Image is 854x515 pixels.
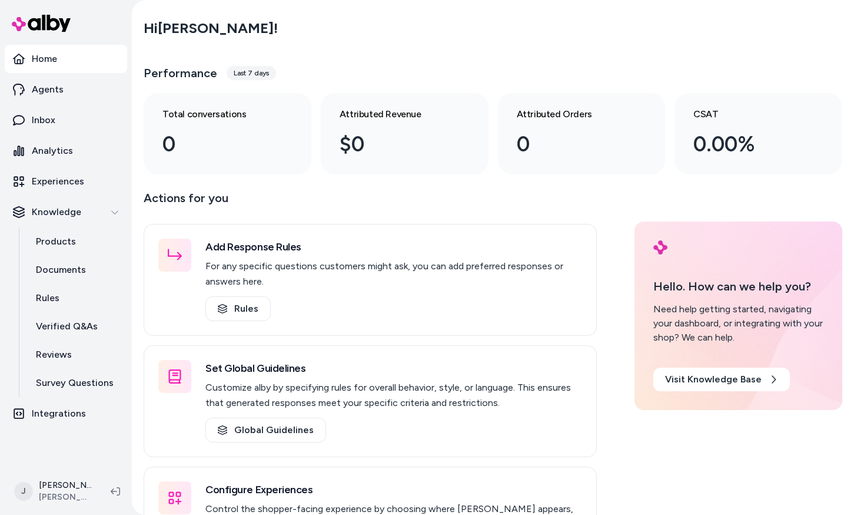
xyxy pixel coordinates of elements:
span: [PERSON_NAME] [39,491,92,503]
p: For any specific questions customers might ask, you can add preferred responses or answers here. [205,259,582,289]
img: alby Logo [12,15,71,32]
a: Analytics [5,137,127,165]
a: Integrations [5,400,127,428]
div: 0 [517,128,628,160]
p: Home [32,52,57,66]
a: Rules [205,296,271,321]
p: Inbox [32,113,55,127]
a: Inbox [5,106,127,134]
p: Customize alby by specifying rules for overall behavior, style, or language. This ensures that ge... [205,380,582,411]
a: Total conversations 0 [144,93,311,174]
a: Visit Knowledge Base [653,368,790,391]
a: Agents [5,75,127,104]
a: Rules [24,284,127,312]
p: Reviews [36,348,72,362]
a: Verified Q&As [24,312,127,341]
p: Documents [36,263,86,277]
p: [PERSON_NAME] [39,480,92,491]
a: Documents [24,256,127,284]
span: J [14,482,33,501]
h3: Total conversations [162,107,274,121]
h3: Attributed Orders [517,107,628,121]
h3: Add Response Rules [205,239,582,255]
p: Agents [32,82,64,97]
button: J[PERSON_NAME][PERSON_NAME] [7,473,101,510]
p: Experiences [32,174,84,189]
a: Experiences [5,167,127,196]
h3: Attributed Revenue [340,107,451,121]
div: Last 7 days [227,66,276,80]
a: Home [5,45,127,73]
img: alby Logo [653,240,667,255]
p: Integrations [32,407,86,421]
h2: Hi [PERSON_NAME] ! [144,19,278,37]
p: Actions for you [144,189,597,217]
a: Reviews [24,341,127,369]
h3: Set Global Guidelines [205,360,582,377]
p: Survey Questions [36,376,114,390]
p: Analytics [32,144,73,158]
h3: CSAT [693,107,805,121]
div: Need help getting started, navigating your dashboard, or integrating with your shop? We can help. [653,302,823,345]
p: Knowledge [32,205,81,219]
a: Attributed Orders 0 [498,93,666,174]
h3: Configure Experiences [205,481,582,498]
p: Verified Q&As [36,319,98,334]
a: Products [24,227,127,256]
a: Attributed Revenue $0 [321,93,489,174]
a: Global Guidelines [205,418,326,443]
p: Hello. How can we help you? [653,278,823,295]
p: Rules [36,291,59,305]
p: Products [36,235,76,249]
div: $0 [340,128,451,160]
button: Knowledge [5,198,127,226]
div: 0.00% [693,128,805,160]
a: Survey Questions [24,369,127,397]
div: 0 [162,128,274,160]
a: CSAT 0.00% [674,93,842,174]
h3: Performance [144,65,217,81]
